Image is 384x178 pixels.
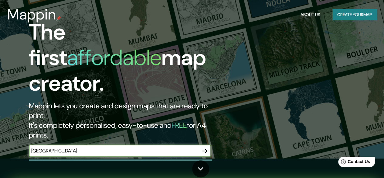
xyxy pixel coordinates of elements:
[29,19,221,101] h1: The first map creator.
[7,6,56,23] h3: Mappin
[298,9,323,20] button: About Us
[29,147,199,154] input: Choose your favourite place
[56,16,61,21] img: mappin-pin
[29,101,221,140] h2: Mappin lets you create and design maps that are ready to print. It's completely personalised, eas...
[332,9,377,20] button: Create yourmap
[67,44,161,72] h1: affordable
[172,120,187,130] h5: FREE
[330,154,377,171] iframe: Help widget launcher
